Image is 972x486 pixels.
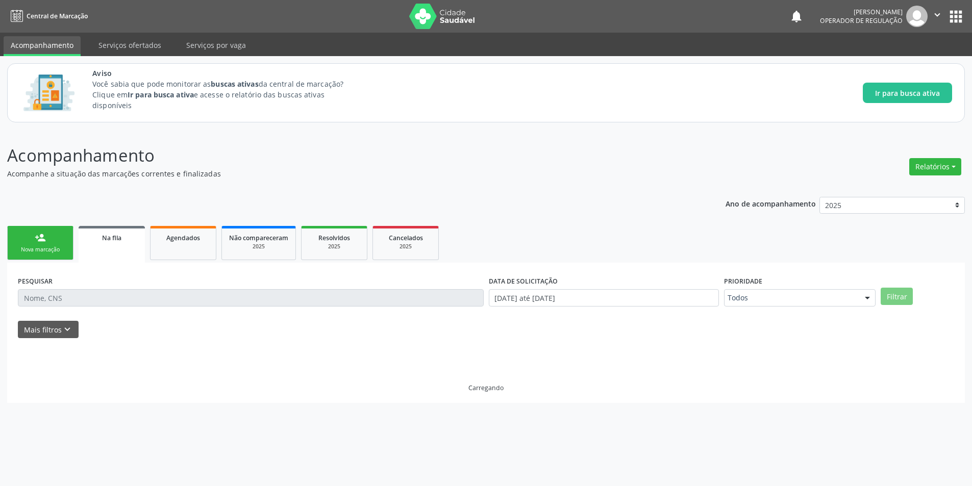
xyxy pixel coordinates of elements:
p: Acompanhamento [7,143,678,168]
p: Ano de acompanhamento [726,197,816,210]
button: Mais filtroskeyboard_arrow_down [18,321,79,339]
label: PESQUISAR [18,273,53,289]
button:  [928,6,947,27]
i:  [932,9,943,20]
span: Todos [728,293,855,303]
a: Serviços por vaga [179,36,253,54]
div: person_add [35,232,46,243]
img: img [906,6,928,27]
button: notifications [789,9,804,23]
div: Carregando [468,383,504,392]
a: Serviços ofertados [91,36,168,54]
div: Nova marcação [15,246,66,253]
a: Acompanhamento [4,36,81,56]
p: Acompanhe a situação das marcações correntes e finalizadas [7,168,678,179]
label: DATA DE SOLICITAÇÃO [489,273,558,289]
span: Na fila [102,234,121,242]
span: Aviso [92,68,362,79]
a: Central de Marcação [7,8,88,24]
p: Você sabia que pode monitorar as da central de marcação? Clique em e acesse o relatório das busca... [92,79,362,111]
div: 2025 [229,243,288,250]
span: Cancelados [389,234,423,242]
span: Operador de regulação [820,16,903,25]
strong: Ir para busca ativa [128,90,194,99]
div: 2025 [309,243,360,250]
span: Central de Marcação [27,12,88,20]
span: Ir para busca ativa [875,88,940,98]
span: Agendados [166,234,200,242]
input: Selecione um intervalo [489,289,719,306]
label: Prioridade [724,273,762,289]
div: 2025 [380,243,431,250]
button: apps [947,8,965,25]
button: Filtrar [881,288,913,305]
i: keyboard_arrow_down [62,324,73,335]
span: Não compareceram [229,234,288,242]
button: Ir para busca ativa [863,83,952,103]
button: Relatórios [909,158,961,175]
div: [PERSON_NAME] [820,8,903,16]
img: Imagem de CalloutCard [20,70,78,116]
input: Nome, CNS [18,289,484,306]
span: Resolvidos [318,234,350,242]
strong: buscas ativas [211,79,258,89]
